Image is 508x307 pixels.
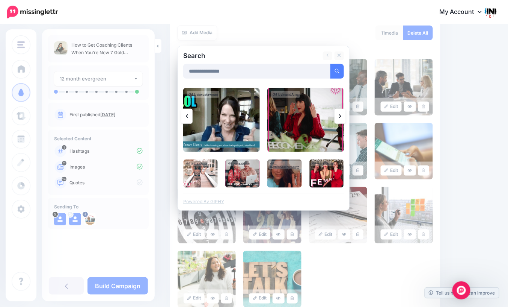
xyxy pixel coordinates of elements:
[194,162,207,165] a: IngridArna
[375,59,433,116] img: 7RKOJSJQ4A94H7594MTNOCR6ACGUIMF2_large.jpg
[183,160,218,188] img: Money Explode GIF by Ingrid Arna
[309,187,367,243] img: 68b196ab280bdd0e4f1caa41408e4fa2_large.jpg
[403,26,433,40] a: Delete All
[309,160,344,188] img: Money Explode GIF by Ingrid Arna
[267,160,302,188] img: Coach Hello GIF by Handmade in Brooklyn Collective
[381,229,402,240] a: Edit
[54,41,68,55] img: 9ef61ccae6af8734c8592301edc29c1e_thumb.jpg
[243,187,301,243] img: 2dfc2704772956040a6c12727abe01c4_large.jpg
[62,177,67,181] span: 14
[183,199,224,204] a: Powered By GIPHY
[54,213,66,225] img: user_default_image.png
[375,123,433,179] img: 9eabfcbc737b5d07e0ebb4ef5b74974a_large.jpg
[69,179,143,186] p: Quotes
[282,92,298,96] a: IngridArna
[432,3,497,21] a: My Account
[178,26,217,40] a: Add Media
[198,92,218,96] a: joycelayman
[69,148,143,155] p: Hashtags
[54,71,143,86] button: 12 month evergreen
[54,136,143,141] h4: Selected Content
[227,161,250,166] div: Gif by
[269,161,302,169] div: Gif by
[7,6,58,18] img: Missinglettr
[320,162,333,165] a: IngridArna
[178,187,236,243] img: 0ab6a0bb73a42c59c450af5c1c0cafea_large.jpg
[315,229,336,240] a: Edit
[62,145,66,150] span: 1
[69,164,143,170] p: Images
[187,91,219,98] div: Gif by
[69,111,143,118] p: First published
[381,30,385,36] span: 11
[375,26,404,40] div: media
[100,112,115,117] a: [DATE]
[375,187,433,243] img: 66af2fdad25dcdf7a81d2e33e6234f53_large.jpg
[236,162,249,165] a: IngridArna
[54,204,143,210] h4: Sending To
[381,102,402,112] a: Edit
[183,88,260,152] img: Marketing Lol GIF by Joyce Layman
[184,229,205,240] a: Edit
[71,41,143,56] p: How to Get Coaching Clients When You’re New 7 Gold Standard (but Slightly Messy) Ways That Actual...
[452,281,470,299] div: Open Intercom Messenger
[69,213,81,225] img: user_default_image.png
[249,229,271,240] a: Edit
[62,161,66,166] span: 11
[271,91,300,98] div: Gif by
[184,293,205,304] a: Edit
[381,166,402,176] a: Edit
[425,288,499,298] a: Tell us how we can improve
[267,88,344,152] img: Woman Success GIF by Ingrid Arna
[249,293,271,304] a: Edit
[225,160,260,188] img: Money Explode GIF by Ingrid Arna
[311,161,335,166] div: Gif by
[84,213,96,225] img: 135435066_691004038275995_3750536738172460769_n-bsa92840.png
[273,165,299,169] a: handmadeinbrooklyn
[17,41,25,48] img: menu.png
[60,74,134,83] div: 12 month evergreen
[185,161,208,166] div: Gif by
[183,53,205,59] h2: Search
